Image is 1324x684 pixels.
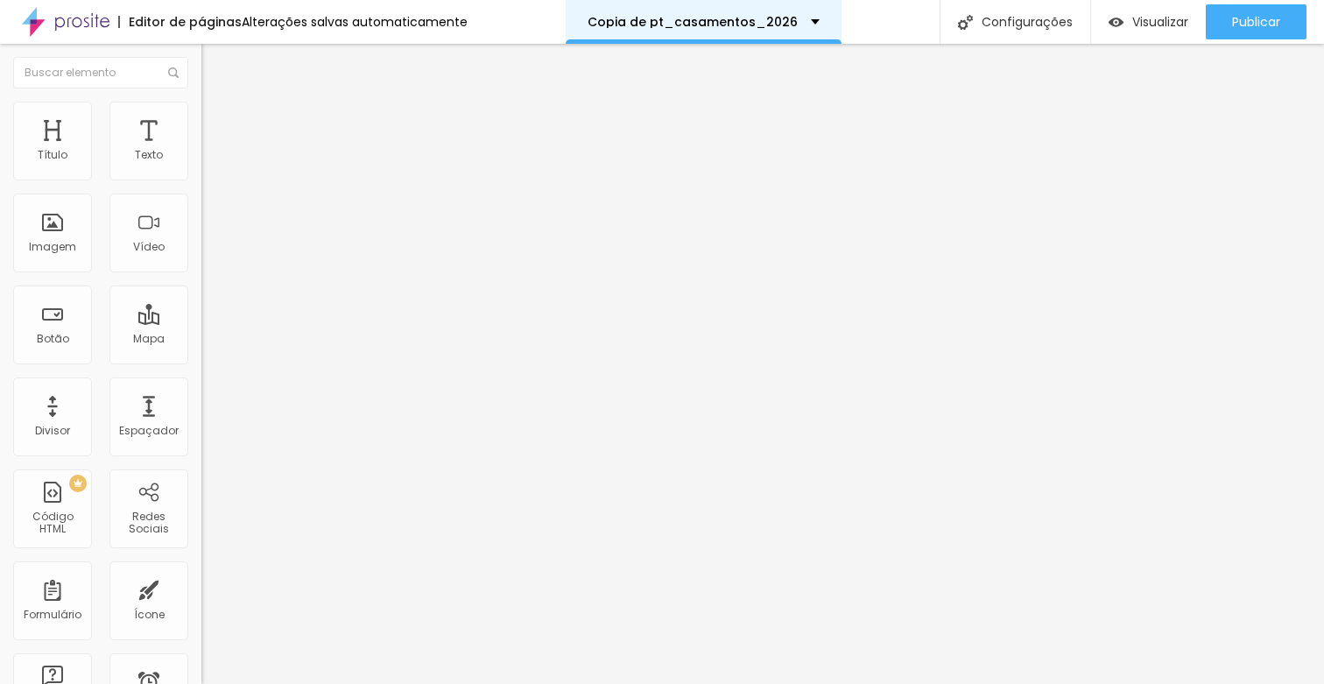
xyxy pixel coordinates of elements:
[134,609,165,621] div: Ícone
[1132,15,1188,29] span: Visualizar
[1232,15,1280,29] span: Publicar
[1091,4,1206,39] button: Visualizar
[119,425,179,437] div: Espaçador
[133,333,165,345] div: Mapa
[38,149,67,161] div: Título
[958,15,973,30] img: Icone
[37,333,69,345] div: Botão
[588,16,798,28] p: Copia de pt_casamentos_2026
[13,57,188,88] input: Buscar elemento
[168,67,179,78] img: Icone
[242,16,468,28] div: Alterações salvas automaticamente
[29,241,76,253] div: Imagem
[24,609,81,621] div: Formulário
[201,44,1324,684] iframe: Editor
[18,511,87,536] div: Código HTML
[133,241,165,253] div: Vídeo
[35,425,70,437] div: Divisor
[135,149,163,161] div: Texto
[1206,4,1306,39] button: Publicar
[1109,15,1123,30] img: view-1.svg
[114,511,183,536] div: Redes Sociais
[118,16,242,28] div: Editor de páginas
